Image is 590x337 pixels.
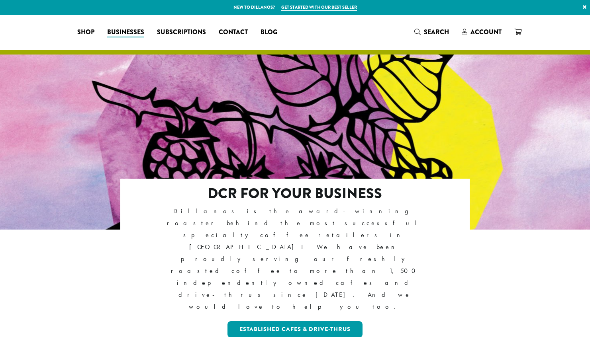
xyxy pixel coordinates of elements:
[155,185,435,202] h2: DCR FOR YOUR BUSINESS
[71,26,101,39] a: Shop
[281,4,357,11] a: Get started with our best seller
[77,27,94,37] span: Shop
[155,205,435,313] p: Dillanos is the award-winning roaster behind the most successful specialty coffee retailers in [G...
[107,27,144,37] span: Businesses
[157,27,206,37] span: Subscriptions
[408,25,455,39] a: Search
[261,27,277,37] span: Blog
[470,27,502,37] span: Account
[424,27,449,37] span: Search
[219,27,248,37] span: Contact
